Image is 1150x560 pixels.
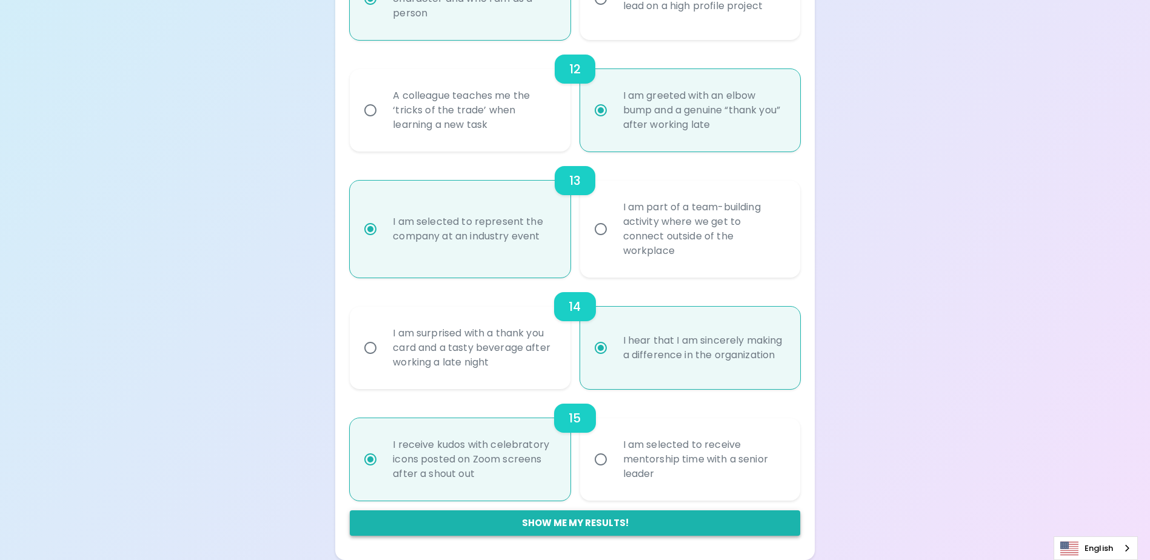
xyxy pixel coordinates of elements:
[613,74,794,147] div: I am greeted with an elbow bump and a genuine “thank you” after working late
[613,185,794,273] div: I am part of a team-building activity where we get to connect outside of the workplace
[350,152,800,278] div: choice-group-check
[383,200,563,258] div: I am selected to represent the company at an industry event
[350,278,800,389] div: choice-group-check
[383,312,563,384] div: I am surprised with a thank you card and a tasty beverage after working a late night
[350,389,800,501] div: choice-group-check
[383,74,563,147] div: A colleague teaches me the ‘tricks of the trade’ when learning a new task
[569,171,581,190] h6: 13
[569,297,581,316] h6: 14
[1054,536,1138,560] div: Language
[569,59,581,79] h6: 12
[383,423,563,496] div: I receive kudos with celebratory icons posted on Zoom screens after a shout out
[569,408,581,428] h6: 15
[1054,537,1137,559] a: English
[1054,536,1138,560] aside: Language selected: English
[350,40,800,152] div: choice-group-check
[350,510,800,536] button: Show me my results!
[613,319,794,377] div: I hear that I am sincerely making a difference in the organization
[613,423,794,496] div: I am selected to receive mentorship time with a senior leader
